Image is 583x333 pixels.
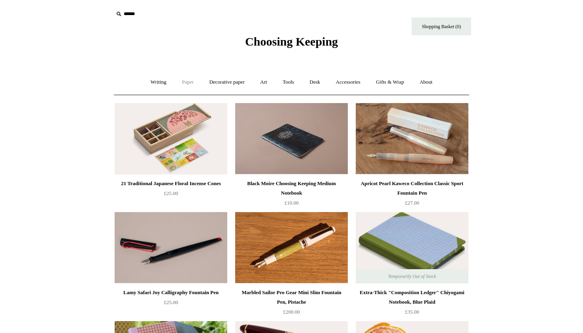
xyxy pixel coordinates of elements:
[356,103,468,174] a: Apricot Pearl Kaweco Collection Classic Sport Fountain Pen Apricot Pearl Kaweco Collection Classi...
[245,35,338,48] span: Choosing Keeping
[369,72,411,93] a: Gifts & Wrap
[115,288,227,320] a: Lamy Safari Joy Calligraphy Fountain Pen £25.00
[115,103,227,174] a: 21 Traditional Japanese Floral Incense Cones 21 Traditional Japanese Floral Incense Cones
[412,72,440,93] a: About
[303,72,328,93] a: Desk
[358,179,466,198] div: Apricot Pearl Kaweco Collection Classic Sport Fountain Pen
[164,299,178,305] span: £25.00
[115,212,227,283] img: Lamy Safari Joy Calligraphy Fountain Pen
[356,212,468,283] img: Extra-Thick "Composition Ledger" Chiyogami Notebook, Blue Plaid
[235,212,348,283] a: Marbled Sailor Pro Gear Mini Slim Fountain Pen, Pistache Marbled Sailor Pro Gear Mini Slim Founta...
[276,72,301,93] a: Tools
[235,179,348,211] a: Black Moire Choosing Keeping Medium Notebook £10.00
[253,72,274,93] a: Art
[329,72,368,93] a: Accessories
[202,72,252,93] a: Decorative paper
[283,309,300,315] span: £200.00
[235,212,348,283] img: Marbled Sailor Pro Gear Mini Slim Fountain Pen, Pistache
[356,288,468,320] a: Extra-Thick "Composition Ledger" Chiyogami Notebook, Blue Plaid £35.00
[164,190,178,196] span: £25.00
[235,288,348,320] a: Marbled Sailor Pro Gear Mini Slim Fountain Pen, Pistache £200.00
[235,103,348,174] a: Black Moire Choosing Keeping Medium Notebook Black Moire Choosing Keeping Medium Notebook
[117,288,225,297] div: Lamy Safari Joy Calligraphy Fountain Pen
[237,288,346,307] div: Marbled Sailor Pro Gear Mini Slim Fountain Pen, Pistache
[117,179,225,188] div: 21 Traditional Japanese Floral Incense Cones
[115,103,227,174] img: 21 Traditional Japanese Floral Incense Cones
[356,212,468,283] a: Extra-Thick "Composition Ledger" Chiyogami Notebook, Blue Plaid Extra-Thick "Composition Ledger" ...
[144,72,174,93] a: Writing
[405,309,419,315] span: £35.00
[175,72,201,93] a: Paper
[237,179,346,198] div: Black Moire Choosing Keeping Medium Notebook
[356,103,468,174] img: Apricot Pearl Kaweco Collection Classic Sport Fountain Pen
[115,212,227,283] a: Lamy Safari Joy Calligraphy Fountain Pen Lamy Safari Joy Calligraphy Fountain Pen
[245,41,338,47] a: Choosing Keeping
[356,179,468,211] a: Apricot Pearl Kaweco Collection Classic Sport Fountain Pen £27.00
[380,269,444,283] span: Temporarily Out of Stock
[358,288,466,307] div: Extra-Thick "Composition Ledger" Chiyogami Notebook, Blue Plaid
[115,179,227,211] a: 21 Traditional Japanese Floral Incense Cones £25.00
[405,200,419,206] span: £27.00
[235,103,348,174] img: Black Moire Choosing Keeping Medium Notebook
[412,17,471,35] a: Shopping Basket (0)
[284,200,299,206] span: £10.00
